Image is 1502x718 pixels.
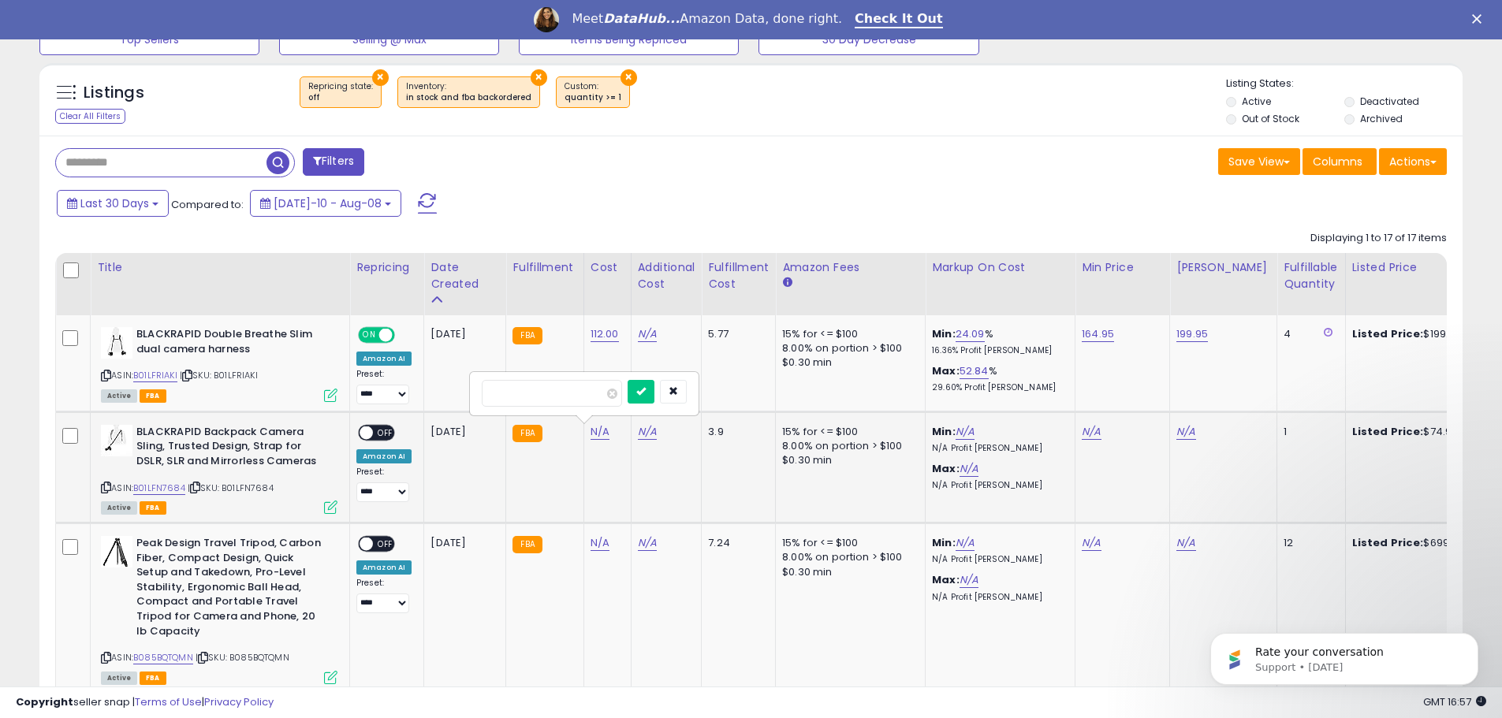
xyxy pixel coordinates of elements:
[135,694,202,709] a: Terms of Use
[932,592,1063,603] p: N/A Profit [PERSON_NAME]
[782,327,913,341] div: 15% for <= $100
[782,425,913,439] div: 15% for <= $100
[932,480,1063,491] p: N/A Profit [PERSON_NAME]
[1284,259,1338,292] div: Fulfillable Quantity
[603,11,680,26] i: DataHub...
[932,364,1063,393] div: %
[960,363,989,379] a: 52.84
[932,259,1068,276] div: Markup on Cost
[638,424,657,440] a: N/A
[1352,425,1483,439] div: $74.95
[1352,424,1424,439] b: Listed Price:
[932,363,960,378] b: Max:
[430,327,494,341] div: [DATE]
[430,536,494,550] div: [DATE]
[638,535,657,551] a: N/A
[1313,154,1362,169] span: Columns
[393,329,418,342] span: OFF
[57,190,169,217] button: Last 30 Days
[1310,231,1447,246] div: Displaying 1 to 17 of 17 items
[932,535,956,550] b: Min:
[274,195,382,211] span: [DATE]-10 - Aug-08
[1082,535,1101,551] a: N/A
[356,560,412,575] div: Amazon AI
[55,109,125,124] div: Clear All Filters
[512,536,542,553] small: FBA
[356,352,412,366] div: Amazon AI
[1242,95,1271,108] label: Active
[1284,425,1332,439] div: 1
[1176,326,1208,342] a: 199.95
[960,572,978,588] a: N/A
[101,536,132,567] img: 41O+7VJb6XL._SL40_.jpg
[1176,259,1270,276] div: [PERSON_NAME]
[196,651,289,664] span: | SKU: B085BQTQMN
[356,578,412,613] div: Preset:
[1242,112,1299,125] label: Out of Stock
[136,536,328,642] b: Peak Design Travel Tripod, Carbon Fiber, Compact Design, Quick Setup and Takedown, Pro-Level Stab...
[1360,95,1419,108] label: Deactivated
[308,92,373,103] div: off
[531,69,547,86] button: ×
[1303,148,1377,175] button: Columns
[591,259,624,276] div: Cost
[782,276,792,290] small: Amazon Fees.
[932,382,1063,393] p: 29.60% Profit [PERSON_NAME]
[171,197,244,212] span: Compared to:
[1352,535,1424,550] b: Listed Price:
[591,326,619,342] a: 112.00
[932,326,956,341] b: Min:
[1187,600,1502,710] iframe: Intercom notifications message
[565,92,621,103] div: quantity >= 1
[932,327,1063,356] div: %
[956,326,985,342] a: 24.09
[782,453,913,467] div: $0.30 min
[512,425,542,442] small: FBA
[101,389,137,403] span: All listings currently available for purchase on Amazon
[101,327,337,400] div: ASIN:
[430,259,499,292] div: Date Created
[372,69,389,86] button: ×
[932,424,956,439] b: Min:
[638,259,695,292] div: Additional Cost
[133,651,193,664] a: B085BQTQMN
[708,259,769,292] div: Fulfillment Cost
[101,425,132,456] img: 31--uk6afGL._SL40_.jpg
[932,572,960,587] b: Max:
[1379,148,1447,175] button: Actions
[1352,326,1424,341] b: Listed Price:
[591,424,609,440] a: N/A
[136,327,328,360] b: BLACKRAPID Double Breathe Slim dual camera harness
[80,195,149,211] span: Last 30 Days
[926,253,1075,315] th: The percentage added to the cost of goods (COGS) that forms the calculator for Min & Max prices.
[782,565,913,579] div: $0.30 min
[932,345,1063,356] p: 16.36% Profit [PERSON_NAME]
[250,190,401,217] button: [DATE]-10 - Aug-08
[356,467,412,502] div: Preset:
[932,554,1063,565] p: N/A Profit [PERSON_NAME]
[133,369,177,382] a: B01LFRIAKI
[101,501,137,515] span: All listings currently available for purchase on Amazon
[638,326,657,342] a: N/A
[855,11,943,28] a: Check It Out
[782,439,913,453] div: 8.00% on portion > $100
[16,694,73,709] strong: Copyright
[373,538,398,551] span: OFF
[101,327,132,359] img: 31BJp4bWEcL._SL40_.jpg
[1176,535,1195,551] a: N/A
[140,501,166,515] span: FBA
[136,425,328,473] b: BLACKRAPID Backpack Camera Sling, Trusted Design, Strap for DSLR, SLR and Mirrorless Cameras
[1082,424,1101,440] a: N/A
[1352,327,1483,341] div: $199.95
[782,341,913,355] div: 8.00% on portion > $100
[782,259,919,276] div: Amazon Fees
[960,461,978,477] a: N/A
[180,369,258,381] span: | SKU: B01LFRIAKI
[101,425,337,512] div: ASIN:
[708,425,763,439] div: 3.9
[708,536,763,550] div: 7.24
[782,355,913,370] div: $0.30 min
[1352,536,1483,550] div: $699.99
